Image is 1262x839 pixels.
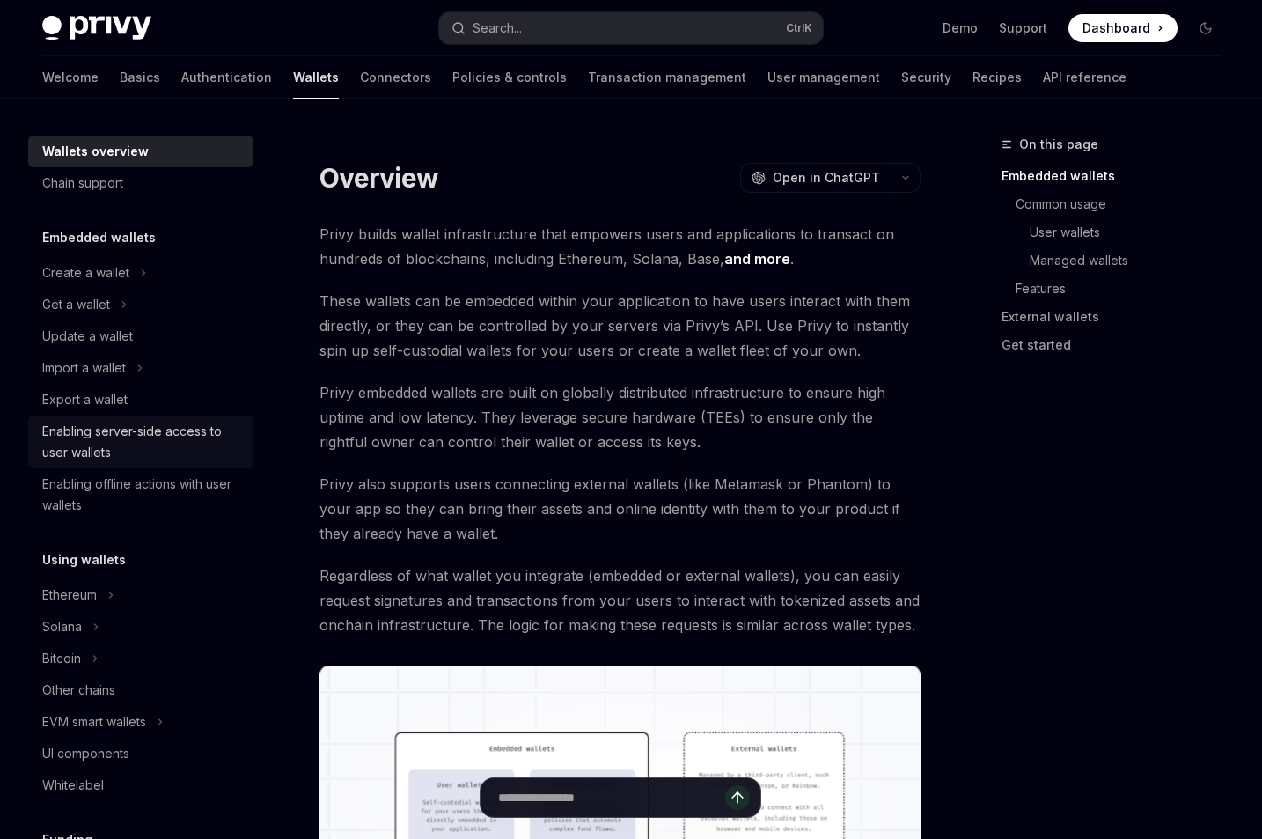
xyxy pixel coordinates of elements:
[42,421,243,463] div: Enabling server-side access to user wallets
[42,680,115,701] div: Other chains
[42,141,149,162] div: Wallets overview
[28,136,253,167] a: Wallets overview
[1002,247,1234,275] a: Managed wallets
[42,549,126,570] h5: Using wallets
[28,289,253,320] button: Toggle Get a wallet section
[28,674,253,706] a: Other chains
[319,222,921,271] span: Privy builds wallet infrastructure that empowers users and applications to transact on hundreds o...
[943,19,978,37] a: Demo
[42,648,81,669] div: Bitcoin
[42,56,99,99] a: Welcome
[767,56,880,99] a: User management
[1192,14,1220,42] button: Toggle dark mode
[42,357,126,379] div: Import a wallet
[972,56,1022,99] a: Recipes
[42,227,156,248] h5: Embedded wallets
[120,56,160,99] a: Basics
[319,380,921,454] span: Privy embedded wallets are built on globally distributed infrastructure to ensure high uptime and...
[28,320,253,352] a: Update a wallet
[473,18,522,39] div: Search...
[181,56,272,99] a: Authentication
[1002,162,1234,190] a: Embedded wallets
[1002,190,1234,218] a: Common usage
[901,56,951,99] a: Security
[588,56,746,99] a: Transaction management
[319,289,921,363] span: These wallets can be embedded within your application to have users interact with them directly, ...
[42,173,123,194] div: Chain support
[999,19,1047,37] a: Support
[725,785,750,810] button: Send message
[42,585,97,606] div: Ethereum
[28,769,253,801] a: Whitelabel
[1043,56,1126,99] a: API reference
[1019,134,1098,155] span: On this page
[28,643,253,674] button: Toggle Bitcoin section
[319,563,921,637] span: Regardless of what wallet you integrate (embedded or external wallets), you can easily request si...
[786,21,812,35] span: Ctrl K
[724,250,790,269] a: and more
[1002,331,1234,359] a: Get started
[1068,14,1178,42] a: Dashboard
[1082,19,1150,37] span: Dashboard
[42,326,133,347] div: Update a wallet
[319,472,921,546] span: Privy also supports users connecting external wallets (like Metamask or Phantom) to your app so t...
[439,12,822,44] button: Open search
[42,16,151,40] img: dark logo
[1002,218,1234,247] a: User wallets
[28,416,253,468] a: Enabling server-side access to user wallets
[42,711,146,732] div: EVM smart wallets
[42,294,110,315] div: Get a wallet
[28,738,253,769] a: UI components
[42,389,128,410] div: Export a wallet
[293,56,339,99] a: Wallets
[28,257,253,289] button: Toggle Create a wallet section
[740,163,891,193] button: Open in ChatGPT
[42,775,104,796] div: Whitelabel
[1002,275,1234,303] a: Features
[28,579,253,611] button: Toggle Ethereum section
[42,474,243,516] div: Enabling offline actions with user wallets
[28,167,253,199] a: Chain support
[28,611,253,643] button: Toggle Solana section
[42,262,129,283] div: Create a wallet
[42,616,82,637] div: Solana
[498,778,725,817] input: Ask a question...
[319,162,438,194] h1: Overview
[28,706,253,738] button: Toggle EVM smart wallets section
[773,169,880,187] span: Open in ChatGPT
[42,743,129,764] div: UI components
[1002,303,1234,331] a: External wallets
[28,384,253,416] a: Export a wallet
[452,56,567,99] a: Policies & controls
[360,56,431,99] a: Connectors
[28,468,253,521] a: Enabling offline actions with user wallets
[28,352,253,384] button: Toggle Import a wallet section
